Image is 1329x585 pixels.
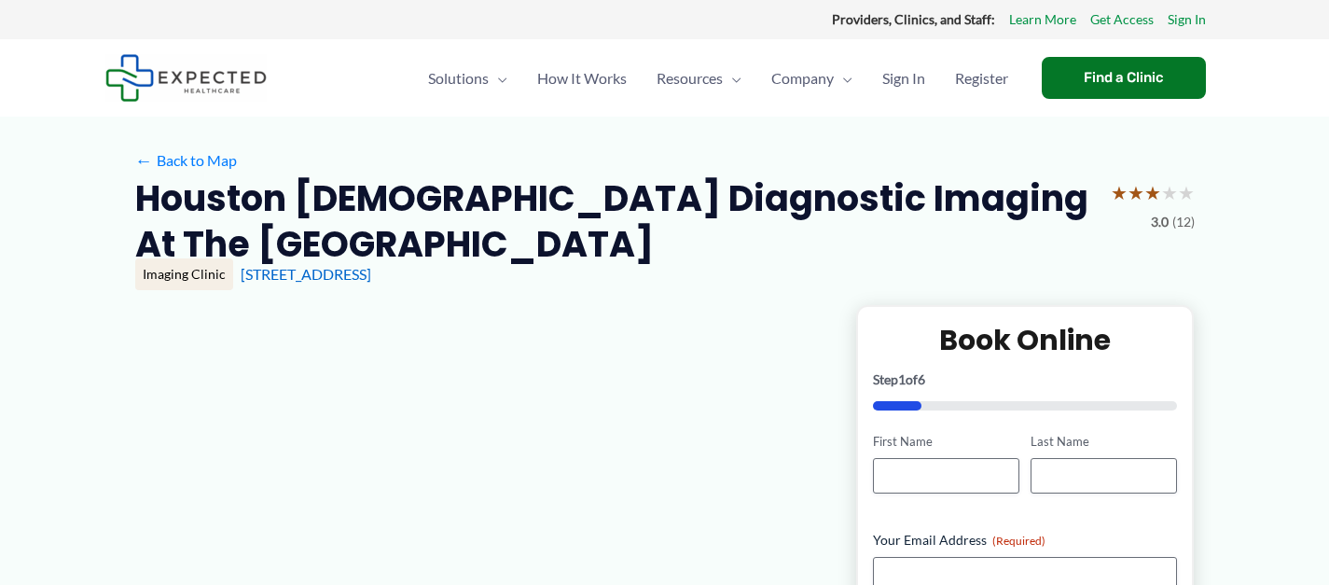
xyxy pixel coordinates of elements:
a: Learn More [1009,7,1076,32]
span: (12) [1172,210,1195,234]
a: Register [940,46,1023,111]
span: 6 [918,371,925,387]
span: 1 [898,371,906,387]
span: Menu Toggle [723,46,741,111]
span: 3.0 [1151,210,1169,234]
strong: Providers, Clinics, and Staff: [832,11,995,27]
span: Sign In [882,46,925,111]
a: CompanyMenu Toggle [756,46,867,111]
label: Last Name [1031,433,1177,451]
a: [STREET_ADDRESS] [241,265,371,283]
span: ← [135,151,153,169]
span: ★ [1178,175,1195,210]
a: ←Back to Map [135,146,237,174]
span: (Required) [992,534,1045,548]
span: Company [771,46,834,111]
span: Register [955,46,1008,111]
a: How It Works [522,46,642,111]
span: Menu Toggle [834,46,852,111]
a: SolutionsMenu Toggle [413,46,522,111]
a: Sign In [1168,7,1206,32]
label: Your Email Address [873,531,1178,550]
span: ★ [1144,175,1161,210]
nav: Primary Site Navigation [413,46,1023,111]
span: Solutions [428,46,489,111]
span: Resources [657,46,723,111]
a: Get Access [1090,7,1154,32]
span: How It Works [537,46,627,111]
img: Expected Healthcare Logo - side, dark font, small [105,54,267,102]
label: First Name [873,433,1019,451]
p: Step of [873,373,1178,386]
span: ★ [1161,175,1178,210]
span: ★ [1128,175,1144,210]
a: ResourcesMenu Toggle [642,46,756,111]
span: Menu Toggle [489,46,507,111]
h2: Book Online [873,322,1178,358]
span: ★ [1111,175,1128,210]
a: Sign In [867,46,940,111]
div: Imaging Clinic [135,258,233,290]
a: Find a Clinic [1042,57,1206,99]
h2: Houston [DEMOGRAPHIC_DATA] Diagnostic Imaging at The [GEOGRAPHIC_DATA] [135,175,1096,268]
